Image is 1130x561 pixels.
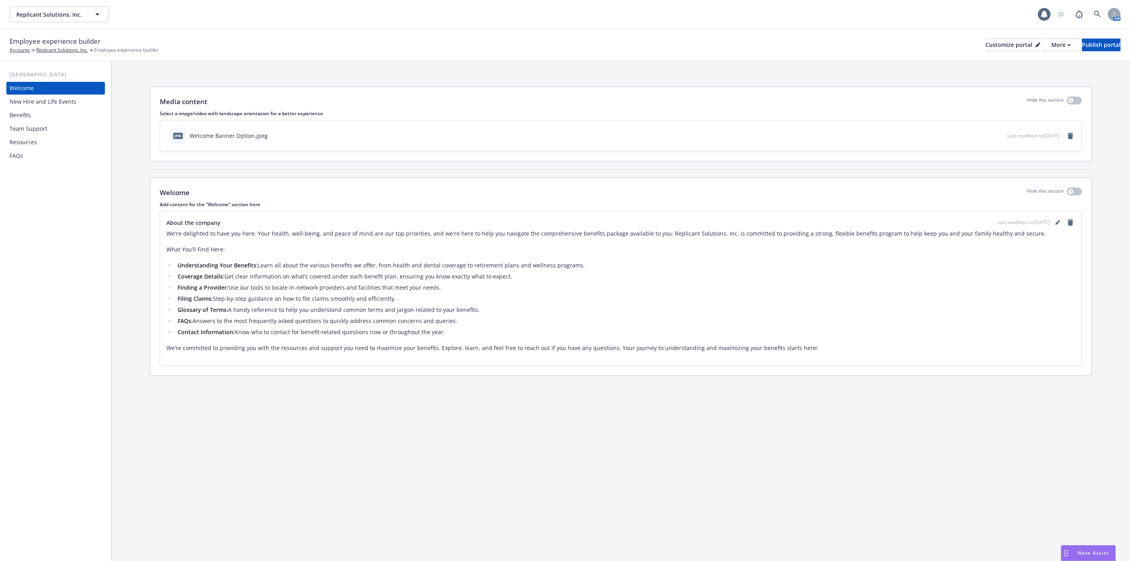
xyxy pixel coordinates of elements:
button: Customize portal [985,39,1040,51]
strong: Coverage Details: [178,273,224,280]
strong: Contact Information: [178,328,235,336]
a: Accounts [10,46,30,54]
div: Benefits [10,109,31,122]
a: New Hire and Life Events [6,95,105,108]
a: Report a Bug [1071,6,1087,22]
li: Learn all about the various benefits we offer, from health and dental coverage to retirement plan... [175,261,1075,270]
a: remove [1066,131,1075,141]
li: A handy reference to help you understand common terms and jargon related to your benefits. [175,305,1075,315]
a: Benefits [6,109,105,122]
button: More [1042,39,1080,51]
span: Nova Assist [1078,549,1109,556]
span: jpeg [173,133,183,139]
a: Welcome [6,82,105,95]
button: preview file [997,132,1004,140]
p: We’re committed to providing you with the resources and support you need to maximize your benefit... [166,343,1075,353]
li: Get clear information on what’s covered under each benefit plan, ensuring you know exactly what t... [175,272,1075,281]
p: Hide this section [1027,188,1064,198]
span: Employee experience builder [10,36,101,46]
a: Replicant Solutions, Inc. [36,46,88,54]
strong: Finding a Provider: [178,284,228,291]
li: Know who to contact for benefit-related questions now or throughout the year. [175,327,1075,337]
div: Resources [10,136,37,149]
p: Select a image/video with landscape orientation for a better experience [160,110,1082,117]
span: Employee experience builder [94,46,159,54]
a: remove [1066,218,1075,227]
div: Team Support [10,122,47,135]
button: download file [984,132,991,140]
div: Drag to move [1061,546,1071,561]
strong: Filing Claims: [178,295,213,302]
li: Use our tools to locate in-network providers and facilities that meet your needs. [175,283,1075,292]
p: Hide this section [1027,97,1064,107]
button: Publish portal [1082,39,1120,51]
span: Last modified on [DATE] [998,219,1050,226]
span: Last modified on [DATE] [1007,132,1059,139]
p: What You’ll Find Here: [166,245,1075,254]
span: About the company [166,219,221,227]
div: FAQs [10,149,23,162]
button: Replicant Solutions, Inc. [10,6,109,22]
a: Team Support [6,122,105,135]
a: editPencil [1053,218,1062,227]
div: New Hire and Life Events [10,95,76,108]
p: Welcome [160,188,190,198]
div: Welcome [10,82,34,95]
span: Replicant Solutions, Inc. [16,10,85,19]
p: Media content [160,97,207,107]
a: FAQs [6,149,105,162]
button: Nova Assist [1061,545,1116,561]
p: Add content for the "Welcome" section here [160,201,1082,208]
div: [GEOGRAPHIC_DATA] [6,71,105,79]
a: Search [1089,6,1105,22]
strong: FAQs: [178,317,193,325]
a: Resources [6,136,105,149]
div: Welcome Banner Option.jpeg [190,132,268,140]
a: Start snowing [1053,6,1069,22]
p: We're delighted to have you here. Your health, well-being, and peace of mind are our top prioriti... [166,229,1075,238]
li: Answers to the most frequently asked questions to quickly address common concerns and queries. [175,316,1075,326]
strong: Understanding Your Benefits: [178,261,258,269]
strong: Glossary of Terms: [178,306,228,313]
li: Step-by-step guidance on how to file claims smoothly and efficiently. [175,294,1075,304]
div: More [1051,39,1071,51]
